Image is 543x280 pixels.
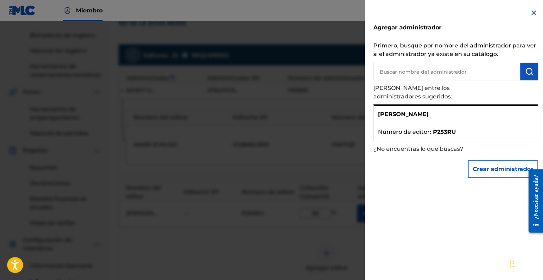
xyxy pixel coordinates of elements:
[373,145,463,152] font: ¿No encuentras lo que buscas?
[378,111,429,118] font: [PERSON_NAME]
[433,128,456,135] font: P253RU
[63,6,72,15] img: Titular de los derechos superior
[373,24,441,31] font: Agregar administrador
[523,163,543,239] iframe: Centro de recursos
[378,128,430,135] font: Número de editor
[373,63,520,80] input: Buscar nombre del administrador
[525,67,533,76] img: Búsqueda de obras
[9,5,36,16] img: Logotipo del MLC
[510,253,514,274] div: Arrastrar
[508,246,543,280] iframe: Widget de chat
[468,160,538,178] button: Crear administrador
[76,7,103,14] font: Miembro
[373,42,536,57] font: Primero, busque por nombre del administrador para ver si el administrador ya existe en su catálogo.
[373,85,452,100] font: [PERSON_NAME] entre los administradores sugeridos:
[473,166,533,172] font: Crear administrador
[430,128,431,135] font: :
